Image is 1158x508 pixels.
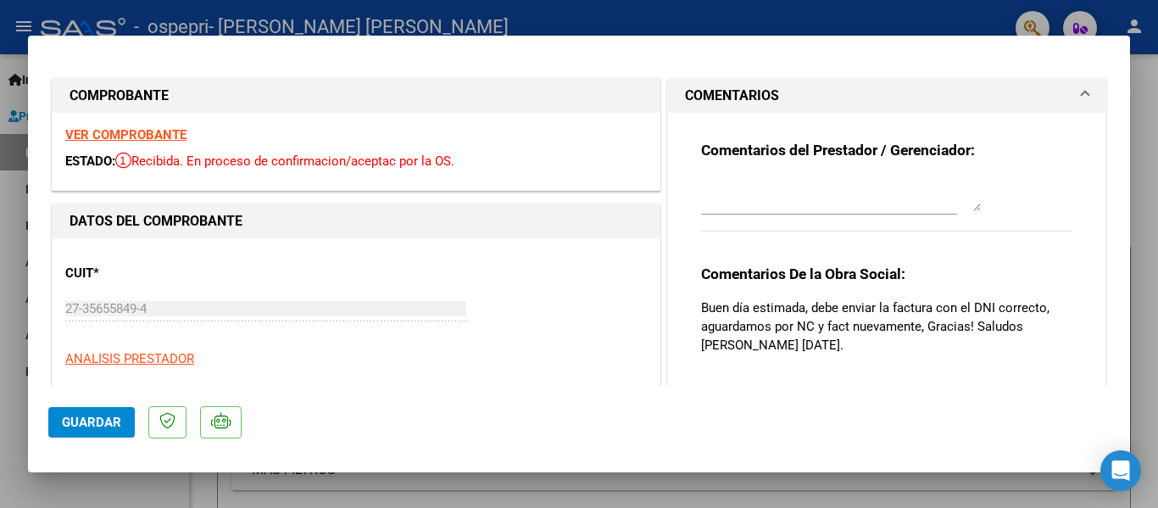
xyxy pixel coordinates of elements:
p: Buen día estimada, debe enviar la factura con el DNI correcto, aguardamos por NC y fact nuevament... [701,299,1072,354]
strong: DATOS DEL COMPROBANTE [70,213,242,229]
span: Recibida. En proceso de confirmacion/aceptac por la OS. [115,154,454,169]
a: VER COMPROBANTE [65,127,187,142]
h1: COMENTARIOS [685,86,779,106]
p: CUIT [65,264,240,283]
strong: Comentarios De la Obra Social: [701,265,905,282]
mat-expansion-panel-header: COMENTARIOS [668,79,1105,113]
span: Guardar [62,415,121,430]
strong: COMPROBANTE [70,87,169,103]
div: COMENTARIOS [668,113,1105,432]
strong: Comentarios del Prestador / Gerenciador: [701,142,975,159]
div: Open Intercom Messenger [1100,450,1141,491]
span: ANALISIS PRESTADOR [65,351,194,366]
span: ESTADO: [65,154,115,169]
button: Guardar [48,407,135,438]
